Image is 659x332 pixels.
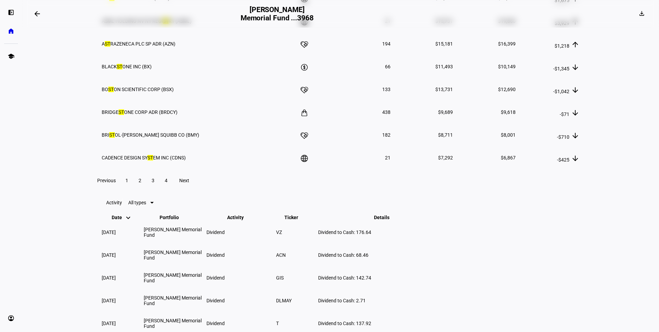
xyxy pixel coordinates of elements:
[206,230,225,235] span: Dividend
[382,109,391,115] span: 438
[571,63,579,71] mat-icon: arrow_downward
[206,252,225,258] span: Dividend
[382,132,391,138] span: 182
[8,9,14,16] eth-mat-symbol: left_panel_open
[638,10,645,17] mat-icon: download
[498,87,516,92] span: $12,690
[8,53,14,60] eth-mat-symbol: school
[571,40,579,49] mat-icon: arrow_upward
[160,215,189,220] span: Portfolio
[498,64,516,69] span: $10,149
[160,174,172,187] button: 4
[134,174,146,187] button: 2
[557,134,569,140] span: -$710
[102,64,152,69] span: BLACK ONE INC (BX)
[571,109,579,117] mat-icon: arrow_downward
[318,230,371,235] span: Dividend to Cash: 176.64
[571,154,579,163] mat-icon: arrow_downward
[124,214,132,222] mat-icon: keyboard_arrow_down
[105,41,110,47] mark: ST
[385,64,391,69] span: 66
[318,321,371,326] span: Dividend to Cash: 137.92
[102,41,175,47] span: A RAZENECA PLC SP ADR (AZN)
[128,200,146,205] span: All types
[102,87,174,92] span: BO ON SCIENTIFIC CORP (BSX)
[284,215,308,220] span: Ticker
[571,86,579,94] mat-icon: arrow_downward
[8,28,14,35] eth-mat-symbol: home
[144,250,202,261] span: [PERSON_NAME] Memorial Fund
[385,155,391,160] span: 21
[179,178,189,183] span: Next
[276,321,279,326] span: T
[276,298,292,303] span: DLMAY
[382,87,391,92] span: 133
[144,272,202,283] span: [PERSON_NAME] Memorial Fund
[102,132,199,138] span: BRI OL-[PERSON_NAME] SQUIBB CO (BMY)
[276,252,286,258] span: ACN
[144,295,202,306] span: [PERSON_NAME] Memorial Fund
[438,155,453,160] span: $7,292
[101,267,143,289] td: [DATE]
[553,66,569,71] span: -$1,345
[438,132,453,138] span: $8,711
[318,298,366,303] span: Dividend to Cash: 2.71
[557,157,569,163] span: -$425
[498,41,516,47] span: $16,399
[147,174,159,187] button: 3
[382,41,391,47] span: 194
[206,298,225,303] span: Dividend
[374,215,400,220] span: Details
[206,321,225,326] span: Dividend
[101,290,143,312] td: [DATE]
[318,275,371,281] span: Dividend to Cash: 142.74
[501,109,516,115] span: $9,618
[109,132,115,138] mark: ST
[119,109,124,115] mark: ST
[148,155,153,160] mark: ST
[173,174,195,187] button: Next
[571,131,579,140] mat-icon: arrow_downward
[144,227,202,238] span: [PERSON_NAME] Memorial Fund
[165,178,168,183] span: 4
[102,109,178,115] span: BRIDGE ONE CORP ADR (BRDCY)
[276,275,284,281] span: GIS
[435,41,453,47] span: $15,181
[501,155,516,160] span: $6,867
[102,155,186,160] span: CADENCE DESIGN SY EM INC (CDNS)
[560,111,569,117] span: -$71
[501,132,516,138] span: $8,001
[206,275,225,281] span: Dividend
[435,64,453,69] span: $11,493
[237,6,317,22] h2: [PERSON_NAME] Memorial Fund ...3968
[112,215,132,220] span: Date
[435,87,453,92] span: $13,731
[227,215,254,220] span: Activity
[33,10,41,18] mat-icon: arrow_backwards
[553,89,569,94] span: -$1,042
[108,87,114,92] mark: ST
[139,178,141,183] span: 2
[117,64,122,69] mark: ST
[438,109,453,115] span: $9,689
[4,24,18,38] a: home
[318,252,368,258] span: Dividend to Cash: 68.46
[144,318,202,329] span: [PERSON_NAME] Memorial Fund
[101,244,143,266] td: [DATE]
[8,315,14,322] eth-mat-symbol: account_circle
[152,178,154,183] span: 3
[101,221,143,243] td: [DATE]
[106,200,122,205] eth-data-table-title: Activity
[276,230,282,235] span: VZ
[555,43,569,49] span: $1,218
